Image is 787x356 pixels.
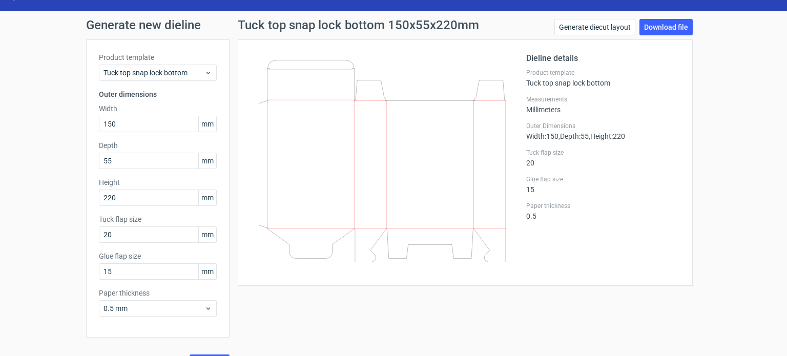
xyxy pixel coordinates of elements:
[198,190,216,205] span: mm
[526,175,680,183] label: Glue flap size
[526,52,680,65] h2: Dieline details
[99,89,217,99] h3: Outer dimensions
[86,19,701,31] h1: Generate new dieline
[526,175,680,194] div: 15
[198,116,216,132] span: mm
[238,19,479,31] h1: Tuck top snap lock bottom 150x55x220mm
[198,264,216,279] span: mm
[99,103,217,114] label: Width
[526,202,680,220] div: 0.5
[103,68,204,78] span: Tuck top snap lock bottom
[99,140,217,151] label: Depth
[589,132,625,140] span: , Height : 220
[526,149,680,157] label: Tuck flap size
[198,153,216,169] span: mm
[198,227,216,242] span: mm
[526,95,680,114] div: Millimeters
[526,95,680,103] label: Measurements
[526,202,680,210] label: Paper thickness
[99,52,217,62] label: Product template
[558,132,589,140] span: , Depth : 55
[526,69,680,77] label: Product template
[99,177,217,187] label: Height
[526,149,680,167] div: 20
[103,303,204,313] span: 0.5 mm
[526,69,680,87] div: Tuck top snap lock bottom
[99,288,217,298] label: Paper thickness
[99,251,217,261] label: Glue flap size
[639,19,693,35] a: Download file
[526,132,558,140] span: Width : 150
[554,19,635,35] a: Generate diecut layout
[99,214,217,224] label: Tuck flap size
[526,122,680,130] label: Outer Dimensions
